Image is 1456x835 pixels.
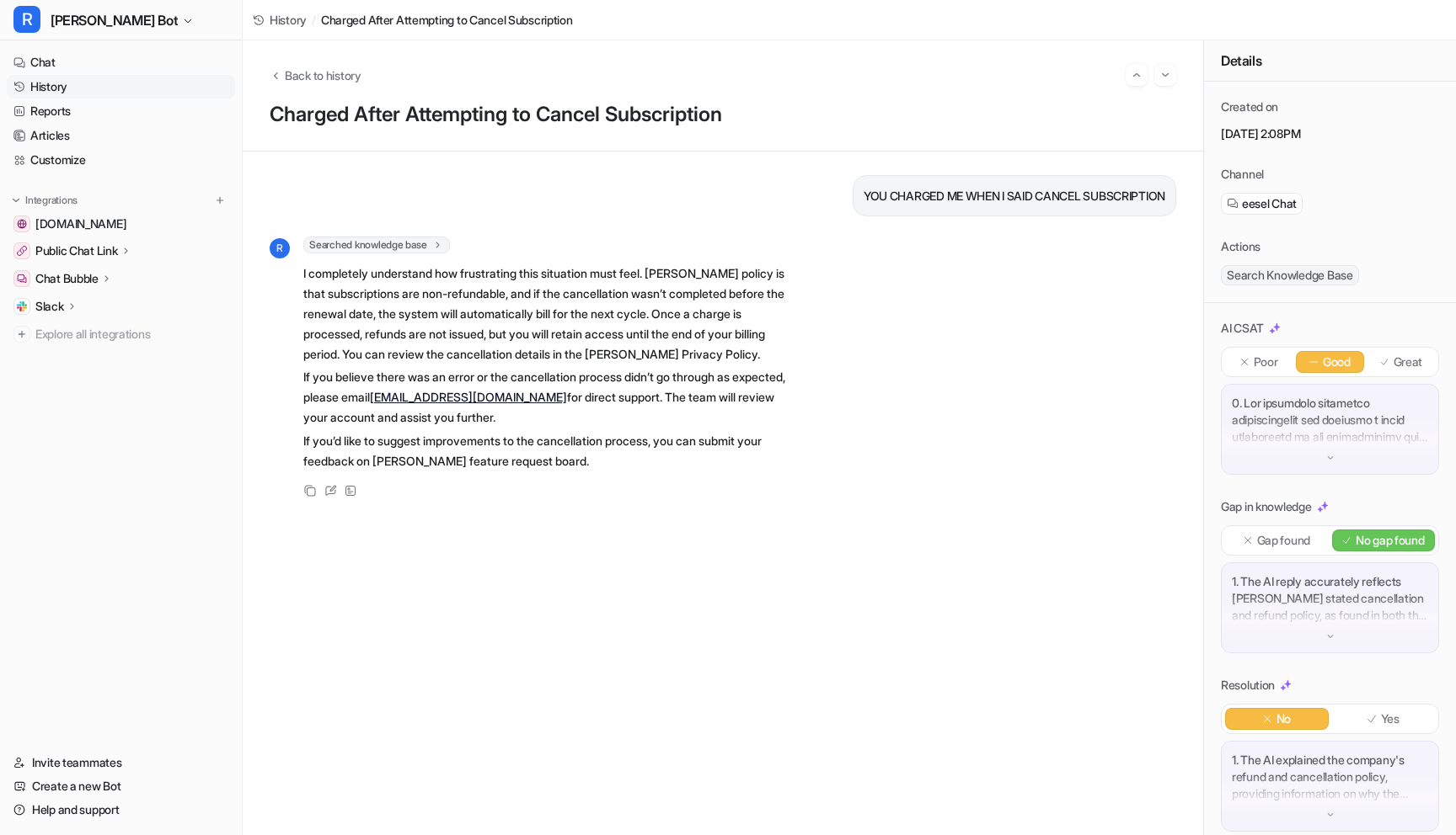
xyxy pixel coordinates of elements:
a: Help and support [7,798,235,822]
p: Great [1394,354,1423,370]
a: Explore all integrations [7,322,235,346]
span: R [13,6,40,33]
p: If you believe there was an error or the cancellation process didn’t go through as expected, plea... [303,367,796,428]
img: Chat Bubble [17,274,27,284]
p: Integrations [25,194,78,207]
img: Slack [17,301,27,311]
img: Public Chat Link [17,246,27,256]
div: Details [1204,40,1456,82]
span: R [270,238,290,258]
p: Actions [1221,238,1261,255]
span: [DOMAIN_NAME] [35,215,126,232]
p: AI CSAT [1221,320,1264,337]
span: Charged After Attempting to Cancel Subscription [321,11,573,29]
a: Customize [7,148,235,172]
a: Invite teammates [7,751,235,774]
a: Create a new Bot [7,774,235,798]
img: down-arrow [1325,630,1336,642]
p: No [1277,710,1291,727]
button: Go to previous session [1126,64,1148,86]
p: Gap in knowledge [1221,498,1312,515]
img: explore all integrations [13,326,30,343]
p: Created on [1221,98,1278,115]
img: menu_add.svg [214,194,226,206]
p: Gap found [1257,532,1310,549]
img: down-arrow [1325,452,1336,464]
p: Public Chat Link [35,242,118,259]
span: eesel Chat [1242,195,1297,212]
p: YOU CHARGED ME WHEN I SAID CANCEL SUBSCRIPTION [864,186,1165,206]
a: History [253,11,307,29]
a: Articles [7,124,235,147]
p: [DATE] 2:08PM [1221,125,1439,142]
p: If you’d like to suggest improvements to the cancellation process, you can submit your feedback o... [303,431,796,471]
p: Slack [35,298,64,315]
p: Yes [1381,710,1400,727]
a: Reports [7,99,235,123]
img: down-arrow [1325,809,1336,821]
h1: Charged After Attempting to Cancel Subscription [270,103,1176,127]
p: Poor [1254,354,1278,370]
span: / [312,11,316,29]
p: No gap found [1356,532,1425,549]
a: [EMAIL_ADDRESS][DOMAIN_NAME] [370,390,567,404]
button: Back to history [270,66,361,84]
p: Channel [1221,166,1264,183]
span: [PERSON_NAME] Bot [51,8,178,32]
a: eesel Chat [1227,195,1297,212]
a: getrella.com[DOMAIN_NAME] [7,212,235,236]
p: Resolution [1221,677,1275,694]
button: Go to next session [1154,64,1176,86]
p: Chat Bubble [35,270,99,287]
button: Integrations [7,192,83,209]
span: Explore all integrations [35,321,228,348]
img: Previous session [1131,67,1143,82]
span: Search Knowledge Base [1221,265,1359,285]
a: History [7,75,235,98]
img: expand menu [10,194,22,206]
span: Back to history [285,66,361,84]
span: Searched knowledge base [303,237,450,253]
p: Good [1323,354,1351,370]
p: 0. Lor ipsumdolo sitametco adipiscingelit sed doeiusmo t incid utlaboreetd ma ali enimadminimv qu... [1232,395,1428,445]
span: History [270,11,307,29]
p: I completely understand how frustrating this situation must feel. [PERSON_NAME] policy is that su... [303,263,796,364]
p: 1. The AI explained the company's refund and cancellation policy, providing information on why th... [1232,752,1428,802]
img: getrella.com [17,219,27,229]
p: 1. The AI reply accurately reflects [PERSON_NAME] stated cancellation and refund policy, as found... [1232,573,1428,624]
img: eeselChat [1227,198,1239,210]
img: Next session [1159,67,1171,82]
a: Chat [7,51,235,74]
